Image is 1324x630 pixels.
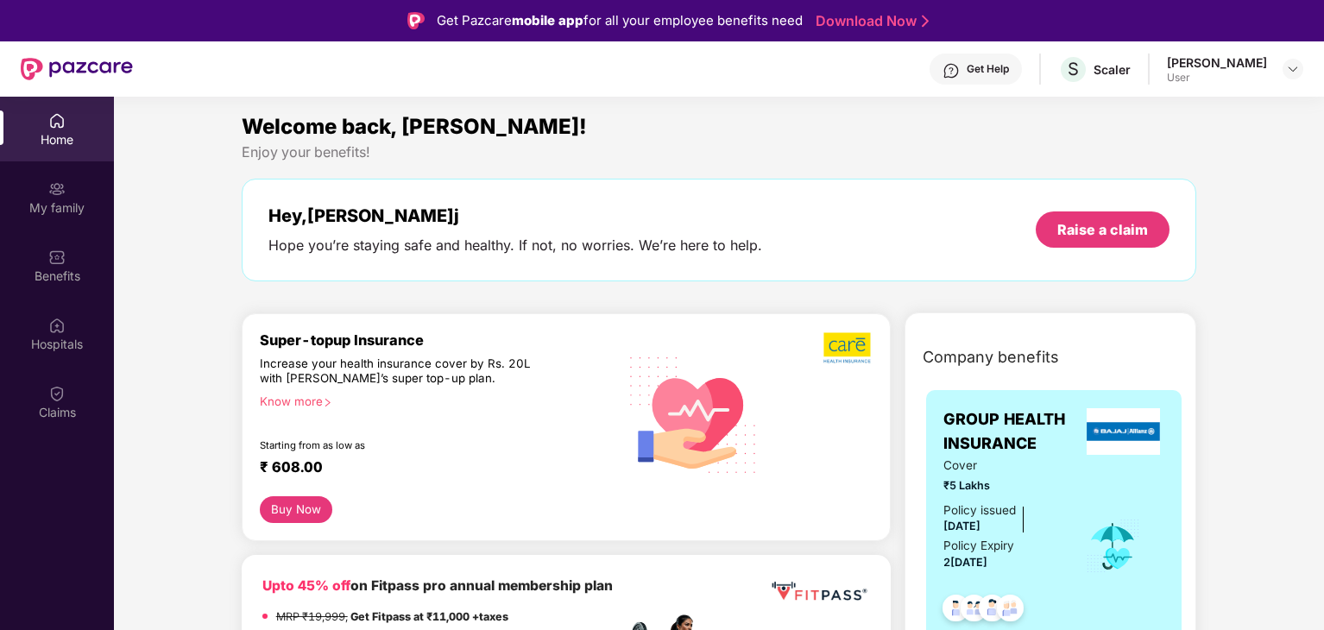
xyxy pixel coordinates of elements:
img: icon [1085,518,1141,575]
img: Stroke [922,12,929,30]
div: Hope you’re staying safe and healthy. If not, no worries. We’re here to help. [268,236,762,255]
span: [DATE] [943,520,980,532]
del: MRP ₹19,999, [276,610,348,623]
a: Download Now [816,12,924,30]
span: ₹5 Lakhs [943,477,1062,495]
div: Enjoy your benefits! [242,143,1197,161]
div: Policy issued [943,501,1016,520]
span: right [323,398,332,407]
span: Cover [943,457,1062,475]
span: Welcome back, [PERSON_NAME]! [242,114,587,139]
div: Policy Expiry [943,537,1014,555]
div: Super-topup Insurance [260,331,617,349]
span: 2[DATE] [943,556,987,569]
img: insurerLogo [1087,408,1161,455]
b: Upto 45% off [262,577,350,594]
div: Scaler [1094,61,1131,78]
strong: Get Fitpass at ₹11,000 +taxes [350,610,508,623]
div: ₹ 608.00 [260,458,600,479]
img: svg+xml;base64,PHN2ZyB4bWxucz0iaHR0cDovL3d3dy53My5vcmcvMjAwMC9zdmciIHhtbG5zOnhsaW5rPSJodHRwOi8vd3... [617,336,771,492]
div: Raise a claim [1057,220,1148,239]
img: svg+xml;base64,PHN2ZyBpZD0iSG9tZSIgeG1sbnM9Imh0dHA6Ly93d3cudzMub3JnLzIwMDAvc3ZnIiB3aWR0aD0iMjAiIG... [48,112,66,129]
img: svg+xml;base64,PHN2ZyB3aWR0aD0iMjAiIGhlaWdodD0iMjAiIHZpZXdCb3g9IjAgMCAyMCAyMCIgZmlsbD0ibm9uZSIgeG... [48,180,66,198]
img: svg+xml;base64,PHN2ZyBpZD0iSGVscC0zMngzMiIgeG1sbnM9Imh0dHA6Ly93d3cudzMub3JnLzIwMDAvc3ZnIiB3aWR0aD... [943,62,960,79]
img: svg+xml;base64,PHN2ZyBpZD0iRHJvcGRvd24tMzJ4MzIiIHhtbG5zPSJodHRwOi8vd3d3LnczLm9yZy8yMDAwL3N2ZyIgd2... [1286,62,1300,76]
span: S [1068,59,1079,79]
div: Hey, [PERSON_NAME]j [268,205,762,226]
img: Logo [407,12,425,29]
img: svg+xml;base64,PHN2ZyBpZD0iSG9zcGl0YWxzIiB4bWxucz0iaHR0cDovL3d3dy53My5vcmcvMjAwMC9zdmciIHdpZHRoPS... [48,317,66,334]
strong: mobile app [512,12,583,28]
div: User [1167,71,1267,85]
img: fppp.png [768,576,869,608]
div: Get Help [967,62,1009,76]
div: [PERSON_NAME] [1167,54,1267,71]
b: on Fitpass pro annual membership plan [262,577,613,594]
img: svg+xml;base64,PHN2ZyBpZD0iQ2xhaW0iIHhtbG5zPSJodHRwOi8vd3d3LnczLm9yZy8yMDAwL3N2ZyIgd2lkdGg9IjIwIi... [48,385,66,402]
div: Increase your health insurance cover by Rs. 20L with [PERSON_NAME]’s super top-up plan. [260,356,543,387]
button: Buy Now [260,496,333,523]
img: b5dec4f62d2307b9de63beb79f102df3.png [823,331,873,364]
span: Company benefits [923,345,1059,369]
div: Starting from as low as [260,439,544,451]
img: svg+xml;base64,PHN2ZyBpZD0iQmVuZWZpdHMiIHhtbG5zPSJodHRwOi8vd3d3LnczLm9yZy8yMDAwL3N2ZyIgd2lkdGg9Ij... [48,249,66,266]
img: New Pazcare Logo [21,58,133,80]
span: GROUP HEALTH INSURANCE [943,407,1082,457]
div: Get Pazcare for all your employee benefits need [437,10,803,31]
div: Know more [260,394,607,406]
